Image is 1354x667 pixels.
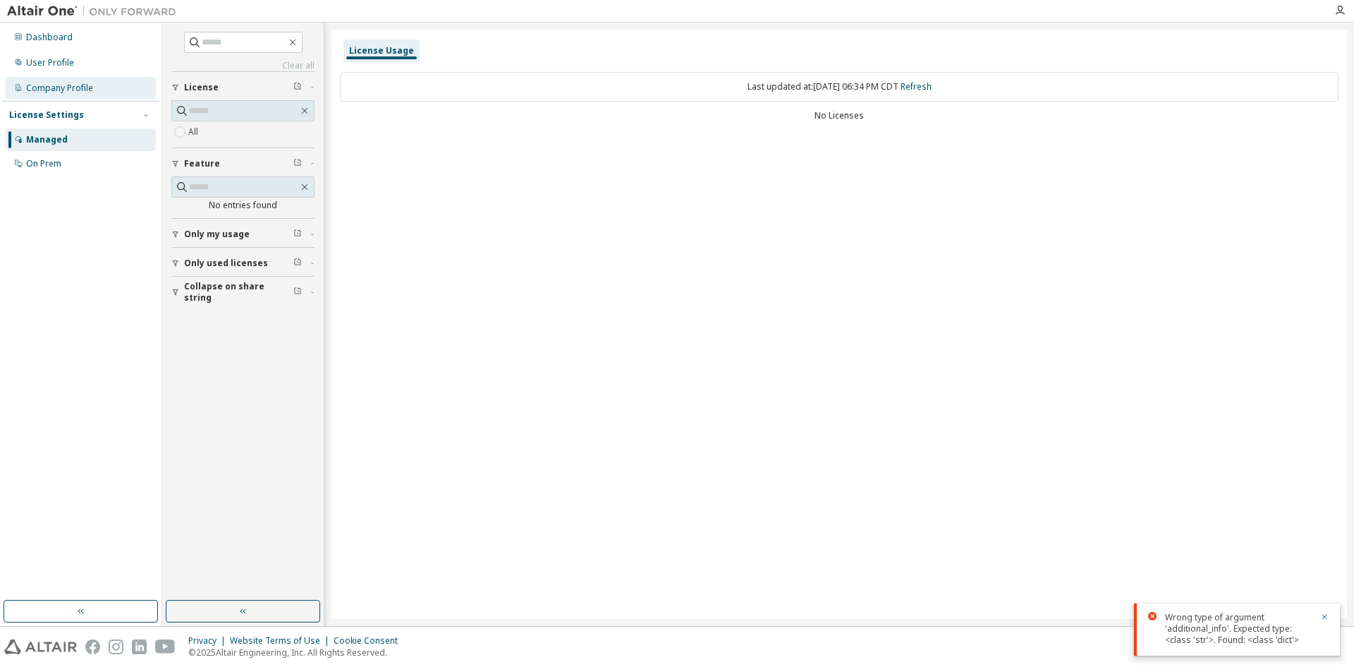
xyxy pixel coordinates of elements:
span: Collapse on share string [184,281,293,304]
span: Clear filter [293,158,302,169]
img: instagram.svg [109,639,123,654]
button: Only my usage [171,219,315,250]
div: No Licenses [340,110,1338,121]
a: Refresh [901,80,932,92]
div: Cookie Consent [334,635,406,647]
label: All [188,124,201,140]
span: Only my usage [184,229,250,240]
img: youtube.svg [155,639,176,654]
div: License Usage [349,45,414,56]
button: License [171,72,315,103]
div: Wrong type of argument 'additional_info'. Expected type: <class 'str'>. Found: <class 'dict'> [1165,612,1312,646]
img: Altair One [7,4,183,18]
span: Clear filter [293,287,302,298]
span: License [184,82,219,93]
div: Privacy [188,635,230,647]
div: Website Terms of Use [230,635,334,647]
img: facebook.svg [85,639,100,654]
div: No entries found [171,200,315,211]
span: Only used licenses [184,258,268,269]
span: Feature [184,158,220,169]
div: User Profile [26,57,74,68]
button: Collapse on share string [171,277,315,308]
span: Clear filter [293,82,302,93]
button: Feature [171,148,315,179]
div: Managed [26,134,68,145]
span: Clear filter [293,258,302,269]
div: License Settings [9,109,84,121]
a: Clear all [171,60,315,71]
span: Clear filter [293,229,302,240]
div: Dashboard [26,32,73,43]
img: linkedin.svg [132,639,147,654]
div: Last updated at: [DATE] 06:34 PM CDT [340,72,1338,102]
p: © 2025 Altair Engineering, Inc. All Rights Reserved. [188,647,406,659]
img: altair_logo.svg [4,639,77,654]
div: On Prem [26,158,61,169]
div: Company Profile [26,83,93,94]
button: Only used licenses [171,248,315,279]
